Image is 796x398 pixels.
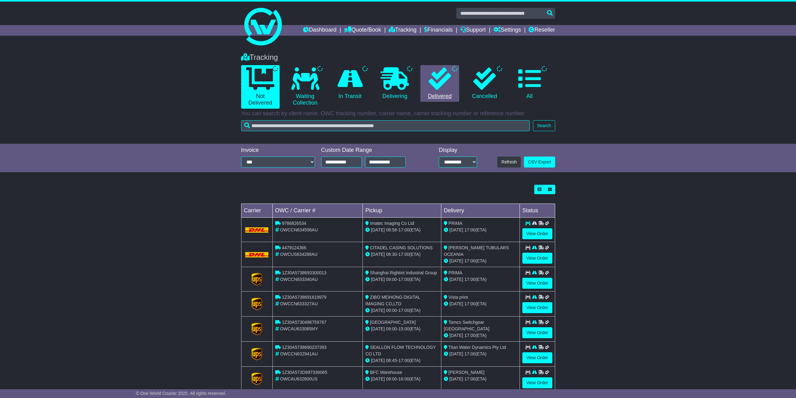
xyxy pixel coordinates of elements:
[522,327,552,338] a: View Order
[398,277,409,282] span: 17:00
[522,352,552,363] a: View Order
[420,65,459,102] a: Delivered
[444,320,489,331] span: Tamco Switchgear [GEOGRAPHIC_DATA]
[444,276,517,283] div: (ETA)
[280,252,317,257] span: OWCUS634288AU
[241,110,555,117] p: You can search by client name, OWC tracking number, carrier name, carrier tracking number or refe...
[370,270,437,275] span: Shanghai Rightint Industrial Group
[449,333,463,338] span: [DATE]
[464,258,475,263] span: 17:00
[441,204,520,218] td: Delivery
[449,258,463,263] span: [DATE]
[331,65,369,102] a: In Transit
[529,25,555,36] a: Reseller
[444,258,517,264] div: (ETA)
[365,376,439,382] div: - (ETA)
[241,204,272,218] td: Carrier
[494,25,521,36] a: Settings
[464,333,475,338] span: 17:00
[136,391,226,396] span: © One World Courier 2025. All rights reserved.
[464,301,475,306] span: 17:00
[460,25,486,36] a: Support
[251,298,262,310] img: GetCarrierServiceLogo
[497,157,521,168] button: Refresh
[280,326,318,331] span: OWCAU633085MY
[522,253,552,264] a: View Order
[280,227,318,232] span: OWCCN634598AU
[365,295,420,306] span: ZIBO MEIHONG DIGITAL IMAGING CO,LTD
[363,204,441,218] td: Pickup
[398,308,409,313] span: 17:00
[465,65,504,102] a: Cancelled
[398,358,409,363] span: 17:00
[371,376,385,381] span: [DATE]
[321,147,422,154] div: Custom Date Range
[370,370,402,375] span: BFC Warehouse
[365,357,439,364] div: - (ETA)
[280,277,318,282] span: OWCCN633340AU
[386,252,397,257] span: 08:30
[370,320,416,325] span: [GEOGRAPHIC_DATA]
[464,277,475,282] span: 17:00
[522,228,552,239] a: View Order
[371,277,385,282] span: [DATE]
[365,251,439,258] div: - (ETA)
[389,25,416,36] a: Tracking
[371,308,385,313] span: [DATE]
[520,204,555,218] td: Status
[398,376,409,381] span: 16:00
[251,373,262,385] img: GetCarrierServiceLogo
[449,376,463,381] span: [DATE]
[365,227,439,233] div: - (ETA)
[522,377,552,388] a: View Order
[245,227,269,232] img: DHL.png
[365,326,439,332] div: - (ETA)
[286,65,324,109] a: Waiting Collection
[238,53,558,62] div: Tracking
[444,245,509,257] span: [PERSON_NAME] TUBULARS OCEANIA
[365,345,436,356] span: SEALLON FLOW TECHNOLOGY CO LTD
[371,252,385,257] span: [DATE]
[449,345,506,350] span: Titan Water Dynamics Pty Ltd
[510,65,549,102] a: All
[371,227,385,232] span: [DATE]
[272,204,363,218] td: OWC / Carrier #
[282,270,326,275] span: 1Z30A5738693300013
[449,301,463,306] span: [DATE]
[449,270,462,275] span: PRIMA
[449,277,463,282] span: [DATE]
[282,320,326,325] span: 1Z30A5730496759767
[282,221,306,226] span: 9786826534
[386,326,397,331] span: 09:00
[444,301,517,307] div: (ETA)
[386,358,397,363] span: 08:45
[464,351,475,356] span: 17:00
[398,326,409,331] span: 15:00
[464,376,475,381] span: 17:00
[522,302,552,313] a: View Order
[522,278,552,289] a: View Order
[444,351,517,357] div: (ETA)
[398,227,409,232] span: 17:00
[449,351,463,356] span: [DATE]
[376,65,414,102] a: Delivering
[365,307,439,314] div: - (ETA)
[282,370,327,375] span: 1Z30A573D997336065
[282,345,326,350] span: 1Z30A5738690237393
[533,120,555,131] button: Search
[241,147,315,154] div: Invoice
[280,351,318,356] span: OWCCN632941AU
[386,376,397,381] span: 09:00
[251,273,262,286] img: GetCarrierServiceLogo
[524,157,555,168] a: CSV Export
[386,308,397,313] span: 09:00
[344,25,381,36] a: Quote/Book
[370,245,433,250] span: CITADEL CASING SOLUTIONS
[449,295,468,300] span: Vista print
[245,252,269,257] img: DHL.png
[449,221,462,226] span: PRIMA
[444,332,517,339] div: (ETA)
[449,227,463,232] span: [DATE]
[303,25,337,36] a: Dashboard
[282,295,326,300] span: 1Z30A5738691619979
